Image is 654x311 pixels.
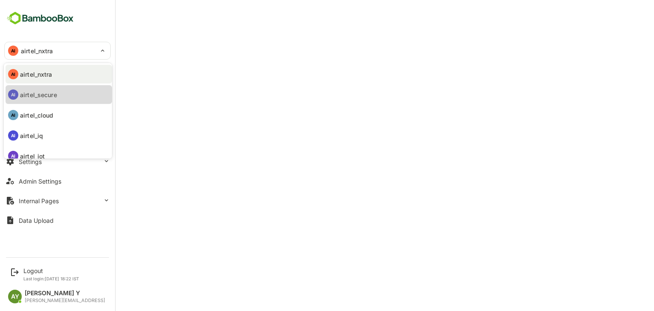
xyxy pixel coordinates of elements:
div: AI [8,69,18,79]
p: airtel_secure [20,90,57,99]
div: AI [8,89,18,100]
div: AI [8,110,18,120]
p: airtel_cloud [20,111,54,120]
p: airtel_nxtra [20,70,52,79]
div: AI [8,130,18,141]
div: AI [8,151,18,161]
p: airtel_iot [20,152,45,161]
p: airtel_iq [20,131,43,140]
